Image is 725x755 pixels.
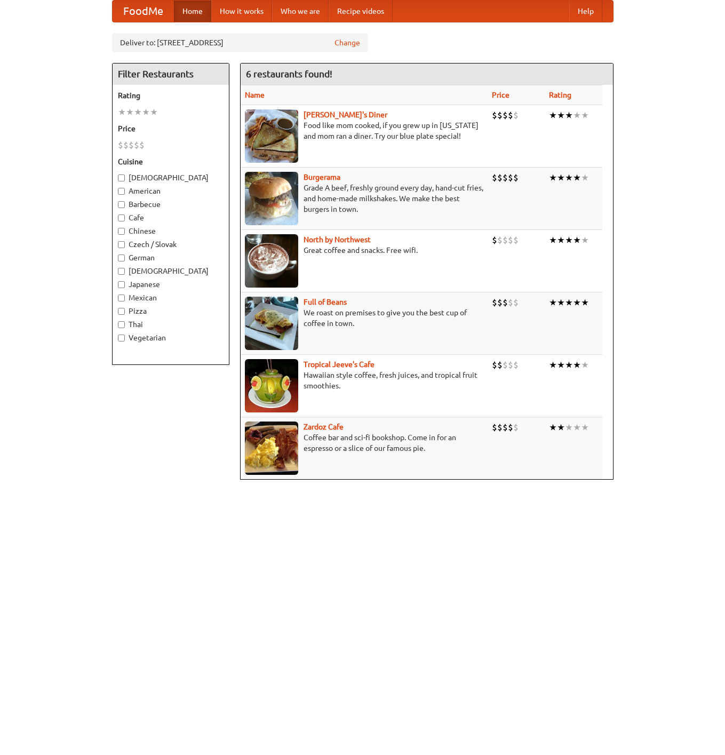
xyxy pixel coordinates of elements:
[503,109,508,121] li: $
[549,172,557,184] li: ★
[113,63,229,85] h4: Filter Restaurants
[118,90,224,101] h5: Rating
[123,139,129,151] li: $
[118,201,125,208] input: Barbecue
[245,359,298,412] img: jeeves.jpg
[573,234,581,246] li: ★
[129,139,134,151] li: $
[304,360,375,369] a: Tropical Jeeve's Cafe
[503,172,508,184] li: $
[557,109,565,121] li: ★
[118,308,125,315] input: Pizza
[118,281,125,288] input: Japanese
[581,234,589,246] li: ★
[492,109,497,121] li: $
[508,172,513,184] li: $
[557,297,565,308] li: ★
[245,91,265,99] a: Name
[573,422,581,433] li: ★
[245,307,483,329] p: We roast on premises to give you the best cup of coffee in town.
[565,422,573,433] li: ★
[549,234,557,246] li: ★
[581,359,589,371] li: ★
[134,106,142,118] li: ★
[497,359,503,371] li: $
[139,139,145,151] li: $
[118,335,125,341] input: Vegetarian
[245,120,483,141] p: Food like mom cooked, if you grew up in [US_STATE] and mom ran a diner. Try our blue plate special!
[118,241,125,248] input: Czech / Slovak
[549,297,557,308] li: ★
[246,69,332,79] ng-pluralize: 6 restaurants found!
[304,423,344,431] a: Zardoz Cafe
[118,226,224,236] label: Chinese
[492,91,509,99] a: Price
[549,359,557,371] li: ★
[118,255,125,261] input: German
[581,422,589,433] li: ★
[304,110,387,119] a: [PERSON_NAME]'s Diner
[118,268,125,275] input: [DEMOGRAPHIC_DATA]
[565,172,573,184] li: ★
[497,109,503,121] li: $
[118,332,224,343] label: Vegetarian
[118,188,125,195] input: American
[118,279,224,290] label: Japanese
[557,172,565,184] li: ★
[304,235,371,244] a: North by Northwest
[497,422,503,433] li: $
[245,109,298,163] img: sallys.jpg
[245,234,298,288] img: north.jpg
[245,172,298,225] img: burgerama.jpg
[118,306,224,316] label: Pizza
[304,173,340,181] a: Burgerama
[272,1,329,22] a: Who we are
[245,182,483,214] p: Grade A beef, freshly ground every day, hand-cut fries, and home-made milkshakes. We make the bes...
[508,234,513,246] li: $
[549,91,571,99] a: Rating
[329,1,393,22] a: Recipe videos
[581,109,589,121] li: ★
[549,109,557,121] li: ★
[174,1,211,22] a: Home
[118,212,224,223] label: Cafe
[503,297,508,308] li: $
[245,370,483,391] p: Hawaiian style coffee, fresh juices, and tropical fruit smoothies.
[150,106,158,118] li: ★
[492,297,497,308] li: $
[492,172,497,184] li: $
[573,297,581,308] li: ★
[492,422,497,433] li: $
[573,172,581,184] li: ★
[304,298,347,306] a: Full of Beans
[118,321,125,328] input: Thai
[549,422,557,433] li: ★
[118,295,125,301] input: Mexican
[118,106,126,118] li: ★
[497,297,503,308] li: $
[513,359,519,371] li: $
[497,172,503,184] li: $
[118,214,125,221] input: Cafe
[581,297,589,308] li: ★
[503,234,508,246] li: $
[118,174,125,181] input: [DEMOGRAPHIC_DATA]
[508,297,513,308] li: $
[497,234,503,246] li: $
[565,359,573,371] li: ★
[503,422,508,433] li: $
[565,109,573,121] li: ★
[508,359,513,371] li: $
[134,139,139,151] li: $
[503,359,508,371] li: $
[581,172,589,184] li: ★
[557,234,565,246] li: ★
[513,297,519,308] li: $
[557,359,565,371] li: ★
[211,1,272,22] a: How it works
[508,422,513,433] li: $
